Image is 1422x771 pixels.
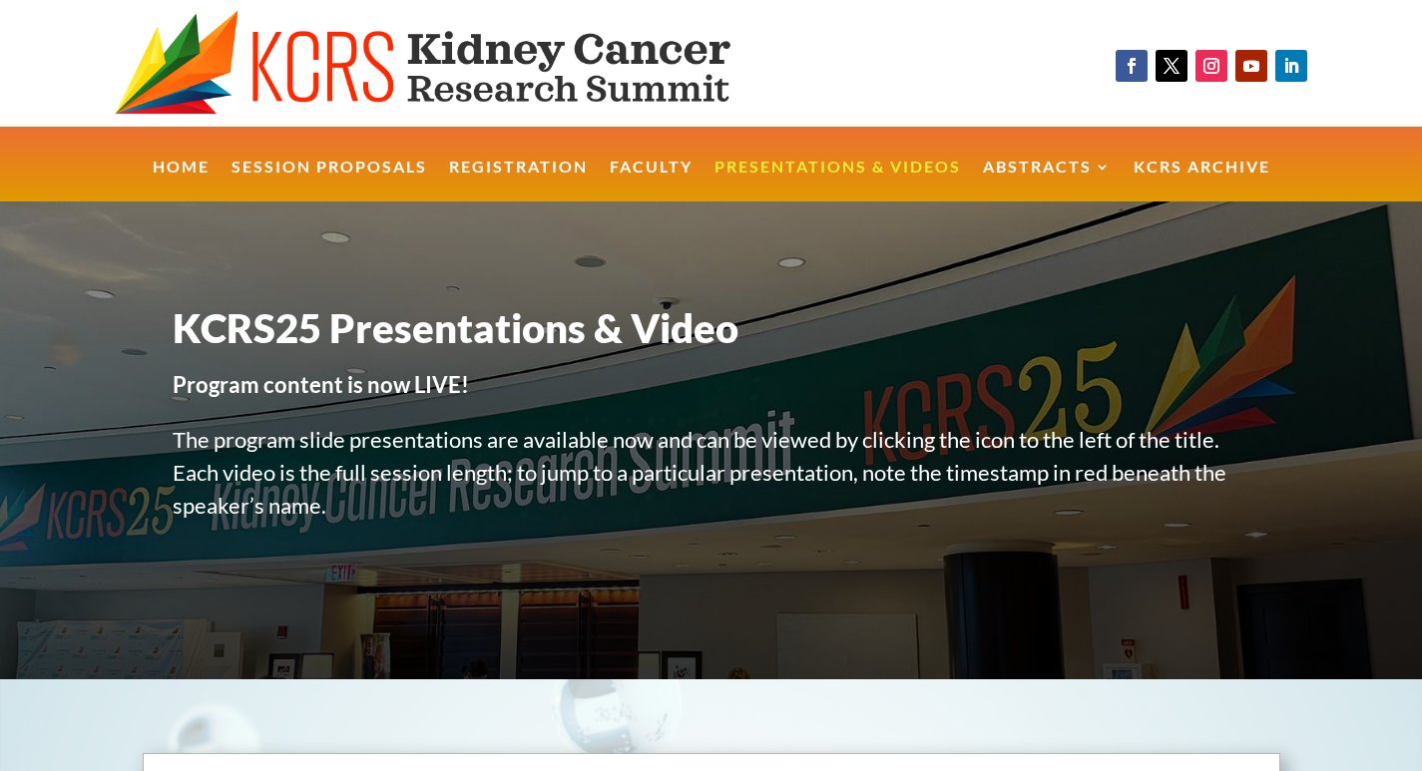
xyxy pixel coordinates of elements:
a: Faculty [610,160,693,202]
a: Follow on Facebook [1116,50,1148,82]
img: KCRS generic logo wide [115,10,806,117]
a: Follow on X [1156,50,1187,82]
a: Session Proposals [232,160,427,202]
a: Follow on Youtube [1235,50,1267,82]
a: KCRS Archive [1134,160,1270,202]
a: Follow on Instagram [1195,50,1227,82]
span: KCRS25 Presentations & Video [173,304,738,352]
a: Registration [449,160,588,202]
strong: Program content is now LIVE! [173,371,469,398]
a: Presentations & Videos [714,160,961,202]
a: Home [153,160,210,202]
p: The program slide presentations are available now and can be viewed by clicking the icon to the l... [173,423,1250,544]
a: Abstracts [983,160,1112,202]
a: Follow on LinkedIn [1275,50,1307,82]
